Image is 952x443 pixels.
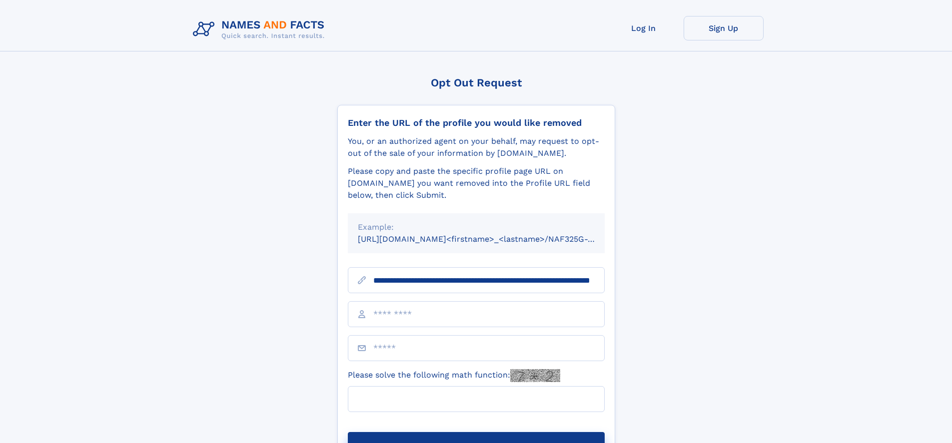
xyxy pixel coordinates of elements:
[604,16,684,40] a: Log In
[348,165,605,201] div: Please copy and paste the specific profile page URL on [DOMAIN_NAME] you want removed into the Pr...
[348,369,560,382] label: Please solve the following math function:
[337,76,615,89] div: Opt Out Request
[348,117,605,128] div: Enter the URL of the profile you would like removed
[189,16,333,43] img: Logo Names and Facts
[348,135,605,159] div: You, or an authorized agent on your behalf, may request to opt-out of the sale of your informatio...
[358,234,624,244] small: [URL][DOMAIN_NAME]<firstname>_<lastname>/NAF325G-xxxxxxxx
[684,16,764,40] a: Sign Up
[358,221,595,233] div: Example:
